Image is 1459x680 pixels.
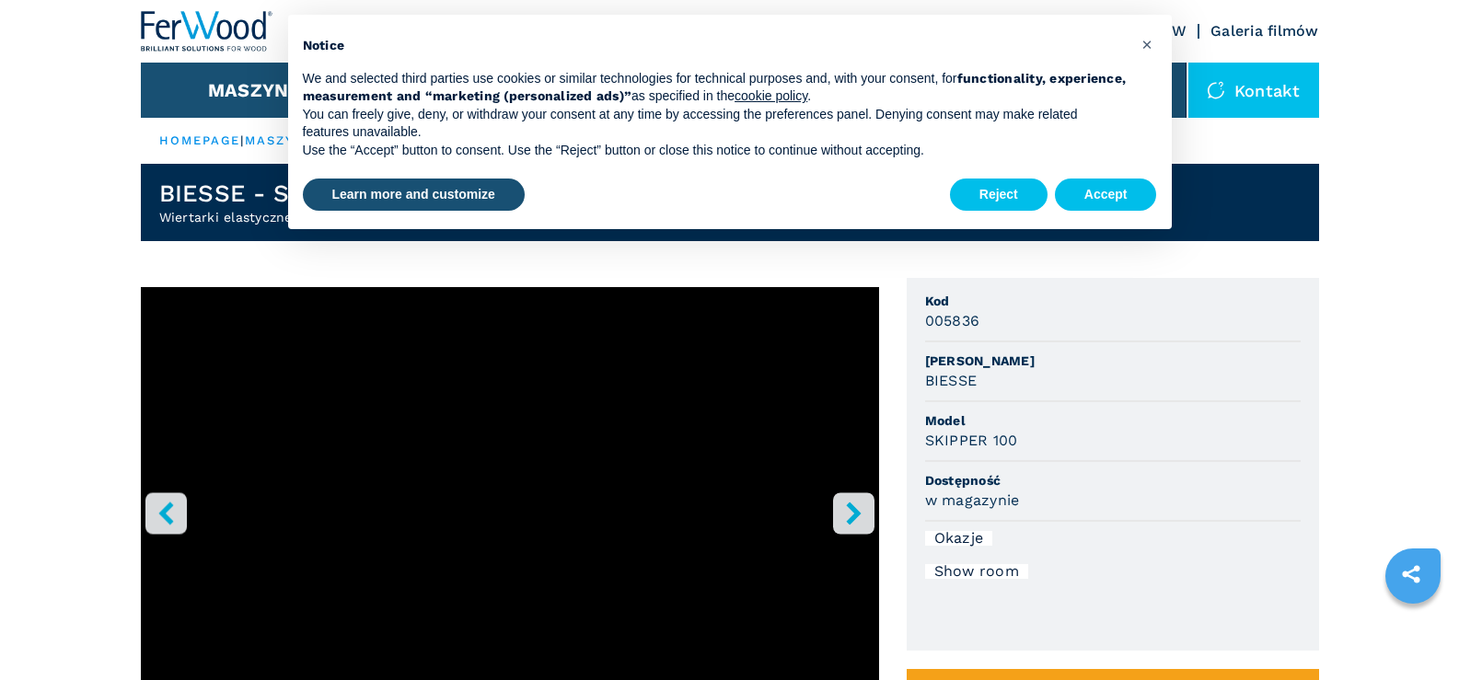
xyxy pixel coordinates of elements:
img: Kontakt [1207,81,1225,99]
span: Model [925,411,1301,430]
h1: BIESSE - SKIPPER 100 [159,179,422,208]
h2: Wiertarki elastyczne [159,208,422,226]
span: | [240,133,244,147]
span: Kod [925,292,1301,310]
h2: Notice [303,37,1128,55]
p: Use the “Accept” button to consent. Use the “Reject” button or close this notice to continue with... [303,142,1128,160]
span: [PERSON_NAME] [925,352,1301,370]
div: Kontakt [1188,63,1319,118]
p: We and selected third parties use cookies or similar technologies for technical purposes and, wit... [303,70,1128,106]
span: × [1141,33,1152,55]
h3: SKIPPER 100 [925,430,1018,451]
button: Maszyny [208,79,301,101]
a: cookie policy [735,88,807,103]
span: Dostępność [925,471,1301,490]
img: Ferwood [141,11,273,52]
button: Learn more and customize [303,179,525,212]
p: You can freely give, deny, or withdraw your consent at any time by accessing the preferences pane... [303,106,1128,142]
a: HOMEPAGE [159,133,241,147]
button: left-button [145,492,187,534]
h3: 005836 [925,310,980,331]
a: maszyny [245,133,316,147]
iframe: Chat [1381,597,1445,666]
button: Accept [1055,179,1157,212]
div: Okazje [925,531,993,546]
a: sharethis [1388,551,1434,597]
h3: w magazynie [925,490,1020,511]
button: right-button [833,492,874,534]
h3: BIESSE [925,370,978,391]
button: Reject [950,179,1048,212]
div: Show room [925,564,1028,579]
a: Galeria filmów [1210,22,1319,40]
button: Close this notice [1133,29,1163,59]
strong: functionality, experience, measurement and “marketing (personalized ads)” [303,71,1127,104]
